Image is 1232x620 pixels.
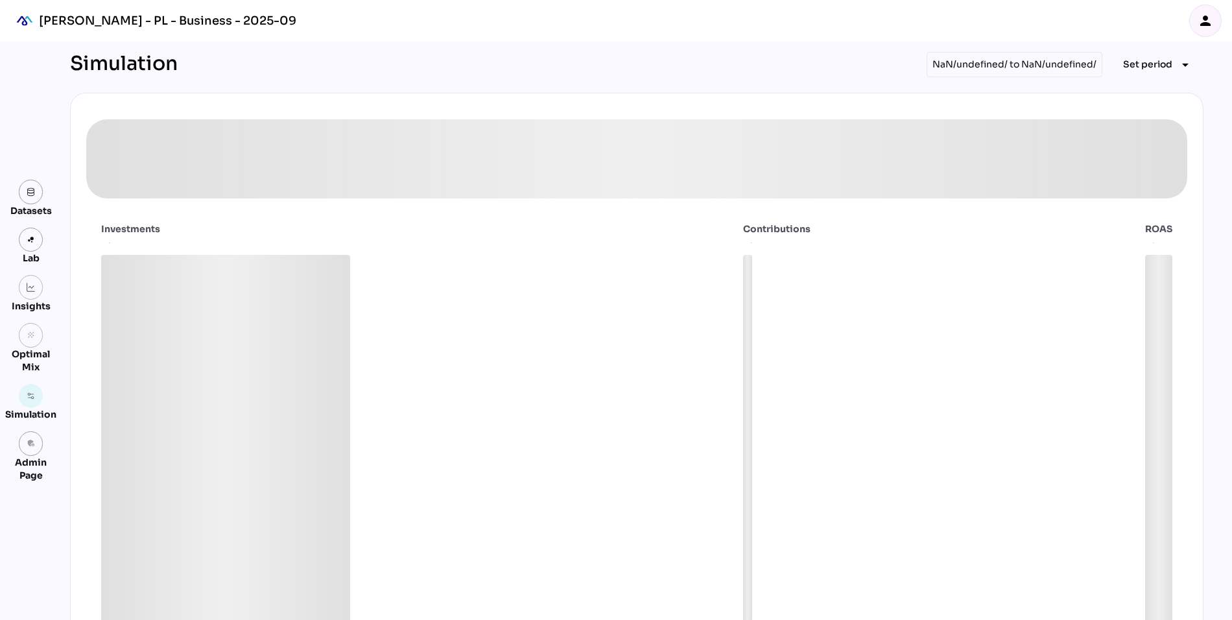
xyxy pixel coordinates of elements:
[27,187,36,197] img: data.svg
[5,348,56,374] div: Optimal Mix
[70,52,178,77] div: Simulation
[27,439,36,448] i: admin_panel_settings
[39,13,296,29] div: [PERSON_NAME] - PL - Business - 2025-09
[5,456,56,482] div: Admin Page
[12,300,51,313] div: Insights
[1145,222,1172,235] span: ROAS
[17,252,45,265] div: Lab
[27,283,36,292] img: graph.svg
[27,392,36,401] img: settings.svg
[5,408,56,421] div: Simulation
[1123,56,1172,72] span: Set period
[10,204,52,217] div: Datasets
[1113,53,1203,77] button: Expand "Set period"
[1198,13,1213,29] i: person
[27,331,36,340] i: grain
[27,235,36,244] img: lab.svg
[927,52,1102,77] div: NaN/undefined/ to NaN/undefined/
[10,6,39,35] div: mediaROI
[1178,57,1193,73] i: arrow_drop_down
